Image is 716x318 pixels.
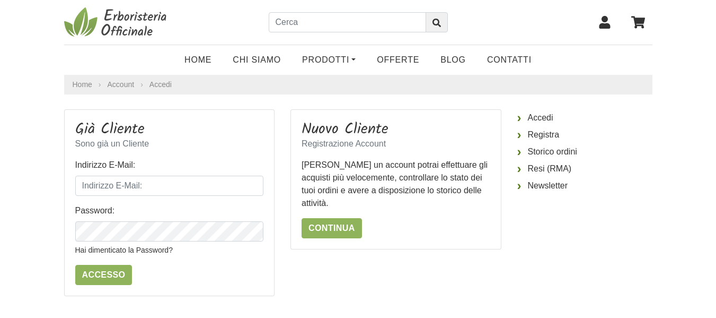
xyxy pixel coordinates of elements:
p: Registrazione Account [302,137,490,150]
a: OFFERTE [366,49,430,71]
p: Sono già un Cliente [75,137,264,150]
a: Accedi [149,80,172,89]
a: Resi (RMA) [517,160,652,177]
h3: Nuovo Cliente [302,121,490,139]
a: Home [174,49,222,71]
a: Contatti [476,49,542,71]
a: Storico ordini [517,143,652,160]
nav: breadcrumb [64,75,652,94]
a: Chi Siamo [222,49,291,71]
img: Erboristeria Officinale [64,6,170,38]
input: Indirizzo E-Mail: [75,176,264,196]
a: Blog [430,49,476,71]
a: Accedi [517,109,652,126]
h3: Già Cliente [75,121,264,139]
a: Newsletter [517,177,652,194]
a: Continua [302,218,362,238]
input: Cerca [269,12,426,32]
a: Home [73,79,92,90]
a: Hai dimenticato la Password? [75,246,173,254]
a: Prodotti [291,49,366,71]
label: Password: [75,204,115,217]
a: Account [108,79,135,90]
label: Indirizzo E-Mail: [75,159,136,171]
a: Registra [517,126,652,143]
p: [PERSON_NAME] un account potrai effettuare gli acquisti più velocemente, controllare lo stato dei... [302,159,490,210]
input: Accesso [75,265,132,285]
